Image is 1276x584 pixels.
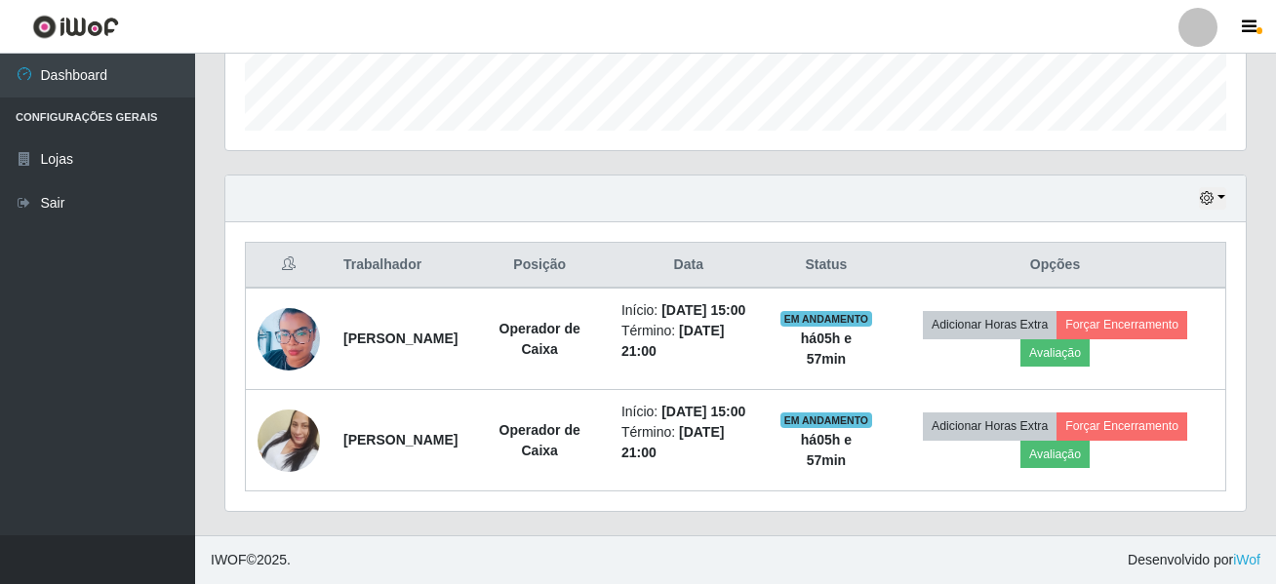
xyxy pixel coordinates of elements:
button: Forçar Encerramento [1057,412,1187,440]
li: Término: [621,422,756,463]
strong: [PERSON_NAME] [343,432,458,448]
strong: há 05 h e 57 min [801,331,852,367]
span: IWOF [211,552,247,567]
span: EM ANDAMENTO [780,412,873,428]
strong: Operador de Caixa [499,422,580,458]
li: Início: [621,402,756,422]
th: Trabalhador [332,243,469,289]
time: [DATE] 15:00 [661,404,745,419]
span: Desenvolvido por [1128,550,1260,570]
strong: Operador de Caixa [499,321,580,357]
th: Opções [885,243,1225,289]
span: © 2025 . [211,550,291,570]
li: Término: [621,321,756,362]
strong: [PERSON_NAME] [343,331,458,346]
img: CoreUI Logo [32,15,119,39]
button: Avaliação [1020,441,1090,468]
img: 1650895174401.jpeg [258,299,320,378]
button: Forçar Encerramento [1057,311,1187,338]
strong: há 05 h e 57 min [801,432,852,468]
a: iWof [1233,552,1260,567]
th: Posição [469,243,609,289]
img: 1742563763298.jpeg [258,385,320,496]
th: Data [610,243,768,289]
li: Início: [621,300,756,321]
time: [DATE] 15:00 [661,302,745,318]
button: Adicionar Horas Extra [923,311,1057,338]
span: EM ANDAMENTO [780,311,873,327]
th: Status [768,243,885,289]
button: Adicionar Horas Extra [923,412,1057,440]
button: Avaliação [1020,339,1090,367]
